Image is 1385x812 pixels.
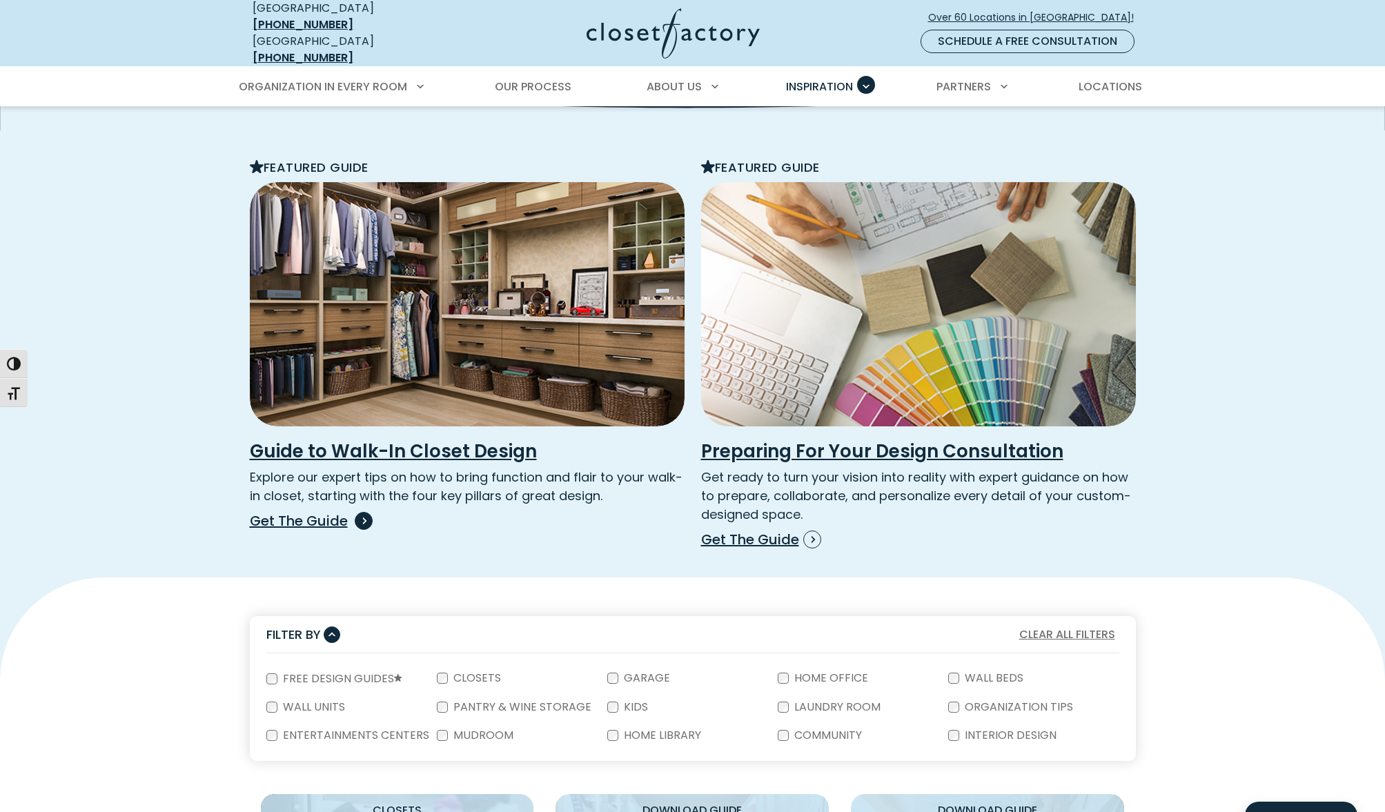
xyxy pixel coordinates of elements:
[789,673,871,684] label: Home Office
[701,182,1136,426] img: Designer with swatches and plans
[250,468,685,505] p: Explore our expert tips on how to bring function and flair to your walk-in closet, starting with ...
[253,33,453,66] div: [GEOGRAPHIC_DATA]
[253,17,353,32] a: [PHONE_NUMBER]
[239,79,407,95] span: Organization in Every Room
[959,730,1059,741] label: Interior Design
[921,30,1134,53] a: Schedule a Free Consultation
[786,79,853,95] span: Inspiration
[647,79,702,95] span: About Us
[789,730,865,741] label: Community
[959,702,1076,713] label: Organization Tips
[1079,79,1142,95] span: Locations
[448,702,594,713] label: Pantry & Wine Storage
[701,440,1136,463] h3: Preparing For Your Design Consultation
[927,6,1146,30] a: Over 60 Locations in [GEOGRAPHIC_DATA]!
[701,468,1136,524] p: Get ready to turn your vision into reality with expert guidance on how to prepare, collaborate, a...
[618,730,704,741] label: Home Library
[701,158,1136,551] a: Featured Guide Designer with swatches and plans Preparing For Your Design Consultation Get ready ...
[266,624,340,644] button: Filter By
[701,529,1136,550] p: Get The Guide
[448,730,516,741] label: Mudroom
[618,673,673,684] label: Garage
[250,182,685,426] img: Design Guide Featured Image
[495,79,571,95] span: Our Process
[928,10,1145,25] span: Over 60 Locations in [GEOGRAPHIC_DATA]!
[448,673,504,684] label: Closets
[229,68,1157,106] nav: Primary Menu
[250,158,685,532] a: Featured Guide Design Guide Featured Image Guide to Walk-In Closet Design Explore our expert tips...
[250,158,685,177] p: Featured Guide
[936,79,991,95] span: Partners
[789,702,883,713] label: Laundry Room
[277,730,432,741] label: Entertainments Centers
[250,440,685,463] h3: Guide to Walk-In Closet Design
[1015,626,1119,644] button: Clear All Filters
[701,158,1136,177] p: Featured Guide
[253,50,353,66] a: [PHONE_NUMBER]
[277,673,405,685] label: Free Design Guides
[277,702,348,713] label: Wall Units
[618,702,651,713] label: Kids
[587,8,760,59] img: Closet Factory Logo
[959,673,1026,684] label: Wall Beds
[250,511,685,531] p: Get The Guide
